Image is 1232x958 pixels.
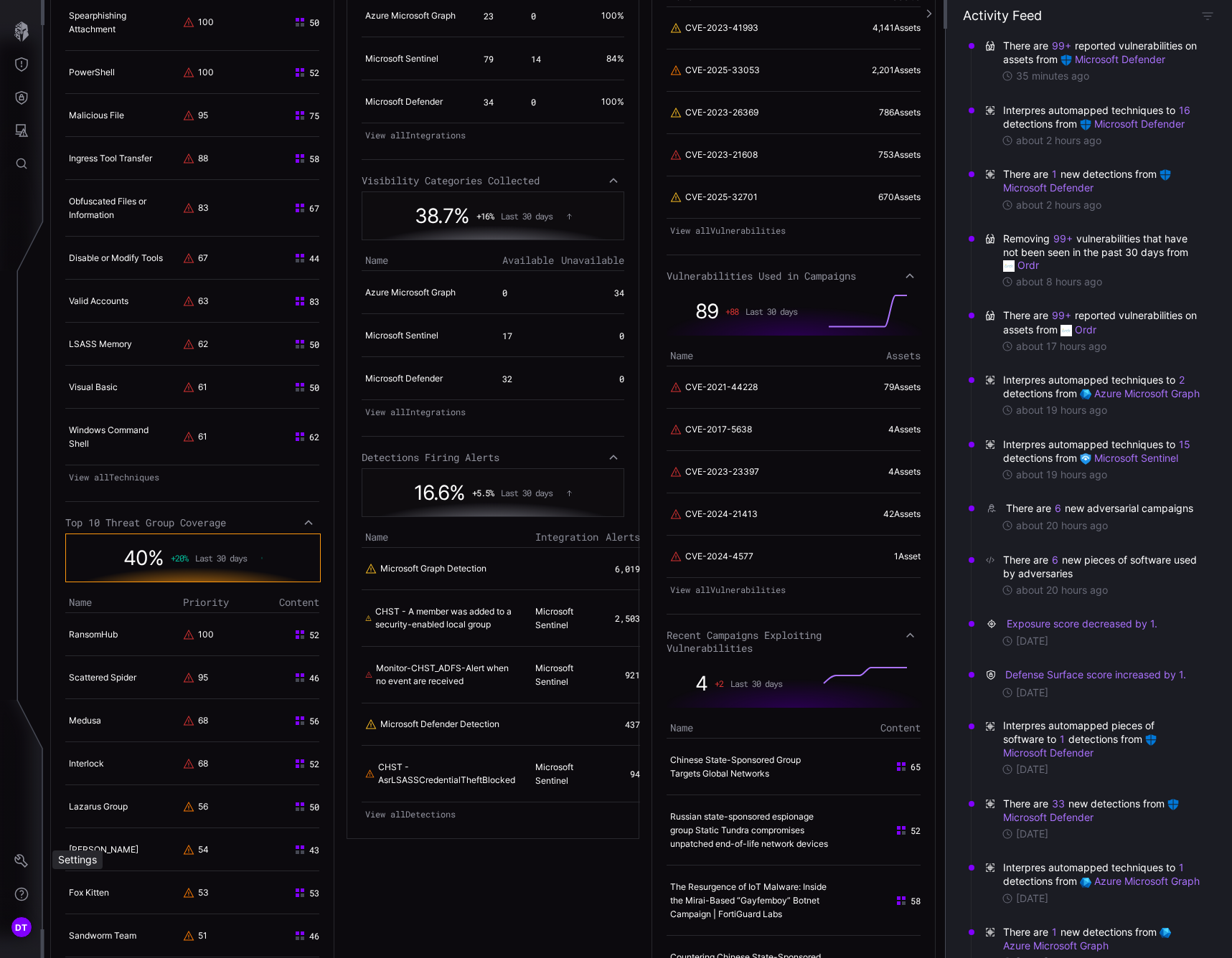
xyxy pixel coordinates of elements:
[685,550,753,563] a: CVE-2024-4577
[365,96,443,107] a: Microsoft Defender
[69,338,132,349] a: LSASS Memory
[1178,103,1191,118] button: 16
[1016,70,1089,82] time: 35 minutes ago
[558,250,624,271] th: Unavailable
[309,201,319,214] span: 67
[376,662,517,688] a: Monitor-CHST_ADFS-Alert when no event are received
[1016,635,1048,648] time: [DATE]
[1003,797,1182,823] a: Microsoft Defender
[670,811,828,849] a: Russian state-sponsored espionage group Static Tundra compromises unpatched end-of-life network d...
[685,22,758,34] a: CVE-2023-41993
[69,801,128,812] a: Lazarus Group
[484,10,494,22] span: 23
[69,887,109,898] a: Fox Kitten
[878,191,921,202] a: 670Assets
[198,152,210,165] div: 88
[845,718,921,739] th: Content
[630,768,640,779] span: 94
[198,430,210,443] div: 61
[198,338,210,351] div: 62
[894,551,921,561] a: 1Asset
[873,22,921,33] a: 4,141Assets
[1016,584,1108,597] time: about 20 hours ago
[1080,387,1200,399] a: Azure Microsoft Graph
[365,53,438,64] a: Microsoft Sentinel
[1059,732,1066,746] button: 1
[365,373,443,384] a: Microsoft Defender
[1003,259,1039,271] a: Ordr
[65,516,319,529] div: Top 10 Threat Group Coverage
[1005,668,1187,682] button: Defense Surface score increased by 1.
[725,306,738,316] span: + 88
[198,628,210,641] div: 100
[1080,452,1178,464] a: Microsoft Sentinel
[1,911,42,944] button: DT
[253,592,319,613] th: Content
[1051,797,1066,811] button: 33
[198,843,210,856] div: 54
[69,196,146,220] a: Obfuscated Files or Information
[1053,232,1073,246] button: 99+
[1016,827,1048,840] time: [DATE]
[309,109,319,122] span: 75
[309,886,319,899] span: 53
[531,96,536,108] span: 0
[667,220,921,240] a: View allVulnerabilities
[1080,877,1091,888] img: Microsoft Graph
[667,579,921,599] a: View allVulnerabilities
[69,252,163,263] a: Disable or Modify Tools
[667,718,845,739] th: Name
[179,592,252,613] th: Priority
[730,678,782,688] span: Last 30 days
[535,663,573,687] a: Microsoft Sentinel
[198,16,210,29] div: 100
[602,527,640,548] th: Alerts
[362,527,532,548] th: Name
[69,715,101,726] a: Medusa
[309,714,319,727] span: 56
[501,211,552,221] span: Last 30 days
[1003,232,1200,272] span: Removing vulnerabilities that have not been seen in the past 30 days from
[685,148,758,161] a: CVE-2023-21608
[1016,763,1048,776] time: [DATE]
[198,252,210,265] div: 67
[198,800,210,813] div: 56
[601,96,624,107] span: 100 %
[1003,308,1200,336] span: There are reported vulnerabilities on assets from
[1061,325,1072,336] img: Ordr
[69,930,136,941] a: Sandworm Team
[1003,797,1200,824] span: There are new detections from
[625,669,640,680] span: 921
[309,152,319,165] span: 58
[123,546,164,570] span: 40 %
[615,563,640,574] span: 6,019
[1178,373,1185,387] button: 2
[365,287,456,298] a: Azure Microsoft Graph
[1016,686,1048,699] time: [DATE]
[69,758,104,769] a: Interlock
[362,804,624,824] a: View allDetections
[615,612,640,624] span: 2,503
[1160,169,1171,181] img: Microsoft Defender
[198,714,210,727] div: 68
[695,299,718,323] span: 89
[309,381,319,394] span: 50
[69,425,149,449] a: Windows Command Shell
[685,191,758,204] a: CVE-2025-32701
[1003,860,1200,888] span: Interpres automapped techniques to detections from
[1145,734,1157,746] img: Microsoft Defender
[198,109,210,122] div: 95
[362,402,624,422] a: View allIntegrations
[1006,501,1196,516] div: There are new adversarial campaigns
[1003,553,1200,580] div: There are new pieces of software used by adversaries
[1003,925,1200,952] span: There are new detections from
[1054,501,1062,516] button: 6
[309,843,319,856] span: 43
[375,605,517,631] a: CHST - A member was added to a security-enabled local group
[911,824,921,837] span: 52
[1051,167,1058,181] button: 1
[198,757,210,770] div: 68
[1003,39,1200,66] span: There are reported vulnerabilities on assets from
[362,125,624,145] a: View allIntegrations
[619,373,624,384] span: 0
